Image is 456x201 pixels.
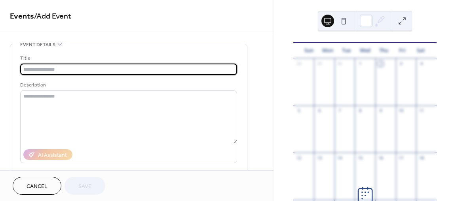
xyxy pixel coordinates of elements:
div: 17 [398,155,404,161]
div: 12 [296,155,302,161]
div: 1 [357,61,363,67]
div: Thu [374,43,393,58]
div: 10 [398,108,404,114]
div: Tue [337,43,355,58]
div: Wed [356,43,374,58]
div: 2 [378,61,384,67]
div: 29 [316,61,322,67]
div: Mon [318,43,337,58]
button: Cancel [13,177,61,195]
div: Fri [393,43,412,58]
div: 3 [398,61,404,67]
a: Events [10,9,34,24]
div: 13 [316,155,322,161]
div: Title [20,54,236,62]
div: Sun [300,43,318,58]
div: 28 [296,61,302,67]
div: 30 [337,61,343,67]
div: 14 [337,155,343,161]
span: Event details [20,41,55,49]
div: Description [20,81,236,89]
span: / Add Event [34,9,71,24]
div: 11 [418,108,424,114]
div: 7 [337,108,343,114]
div: 9 [378,108,384,114]
div: 6 [316,108,322,114]
div: Sat [412,43,430,58]
div: 16 [378,155,384,161]
span: Cancel [27,182,47,191]
div: 5 [296,108,302,114]
div: 4 [418,61,424,67]
div: 18 [418,155,424,161]
div: 15 [357,155,363,161]
div: 8 [357,108,363,114]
